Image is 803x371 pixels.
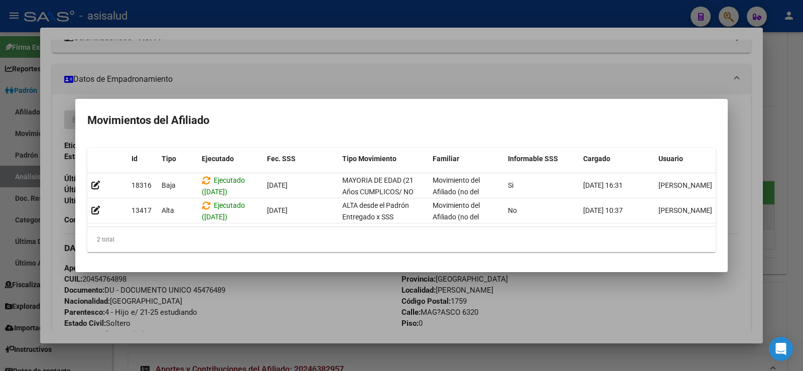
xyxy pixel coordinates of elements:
span: [DATE] 16:31 [583,181,623,189]
span: Tipo [162,155,176,163]
datatable-header-cell: Informable SSS [504,148,579,170]
span: Si [508,181,513,189]
span: 18316 [131,181,152,189]
span: Usuario [658,155,683,163]
span: Cargado [583,155,610,163]
span: Alta [162,206,174,214]
datatable-header-cell: Fec. SSS [263,148,338,170]
datatable-header-cell: Familiar [429,148,504,170]
span: Ejecutado [202,155,234,163]
datatable-header-cell: Id [127,148,158,170]
h2: Movimientos del Afiliado [87,111,716,130]
datatable-header-cell: Ejecutado [198,148,263,170]
span: ALTA desde el Padrón Entregado x SSS [342,201,409,221]
span: [DATE] 10:37 [583,206,623,214]
span: Movimiento del Afiliado (no del grupo) [433,201,480,232]
span: Id [131,155,138,163]
span: [DATE] [267,206,288,214]
span: Baja [162,181,176,189]
span: Movimiento del Afiliado (no del grupo) [433,176,480,207]
span: [PERSON_NAME] [658,206,712,214]
div: Open Intercom Messenger [769,337,793,361]
span: [DATE] [267,181,288,189]
span: Informable SSS [508,155,558,163]
span: Ejecutado ([DATE]) [202,176,245,196]
span: Familiar [433,155,459,163]
datatable-header-cell: Tipo [158,148,198,170]
span: Fec. SSS [267,155,296,163]
span: No [508,206,517,214]
span: [PERSON_NAME] [658,181,712,189]
datatable-header-cell: Tipo Movimiento [338,148,429,170]
datatable-header-cell: Cargado [579,148,654,170]
span: Ejecutado ([DATE]) [202,201,245,221]
span: 13417 [131,206,152,214]
span: MAYORIA DE EDAD (21 Años CUMPLICOS/ NO DISCA) [342,176,414,207]
div: 2 total [87,227,716,252]
datatable-header-cell: Usuario [654,148,730,170]
span: Tipo Movimiento [342,155,396,163]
